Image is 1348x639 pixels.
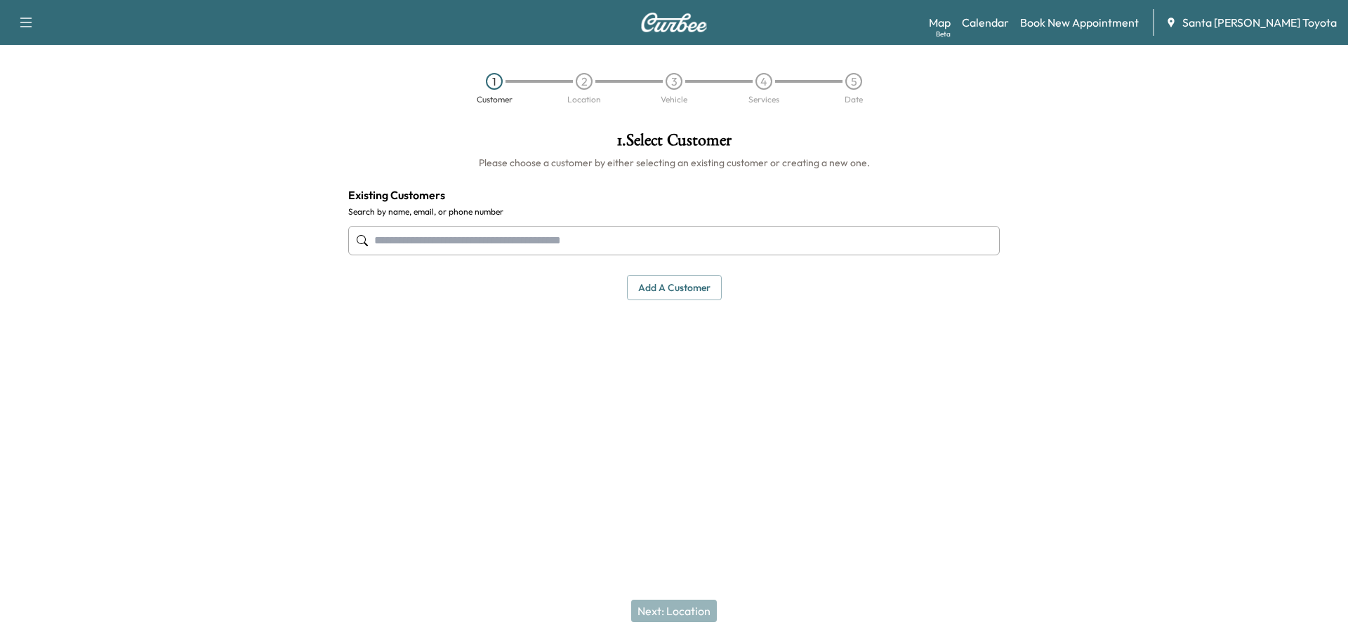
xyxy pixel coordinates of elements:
div: Services [748,95,779,104]
h6: Please choose a customer by either selecting an existing customer or creating a new one. [348,156,1000,170]
button: Add a customer [627,275,722,301]
div: 2 [576,73,593,90]
img: Curbee Logo [640,13,708,32]
div: Date [845,95,863,104]
div: Location [567,95,601,104]
div: Customer [477,95,513,104]
a: Book New Appointment [1020,14,1139,31]
a: MapBeta [929,14,951,31]
div: 4 [755,73,772,90]
label: Search by name, email, or phone number [348,206,1000,217]
h1: 1 . Select Customer [348,132,1000,156]
a: Calendar [962,14,1009,31]
div: 1 [486,73,503,90]
div: Beta [936,29,951,39]
div: Vehicle [661,95,687,104]
div: 5 [845,73,862,90]
span: Santa [PERSON_NAME] Toyota [1182,14,1337,31]
h4: Existing Customers [348,187,1000,203]
div: 3 [666,73,682,90]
